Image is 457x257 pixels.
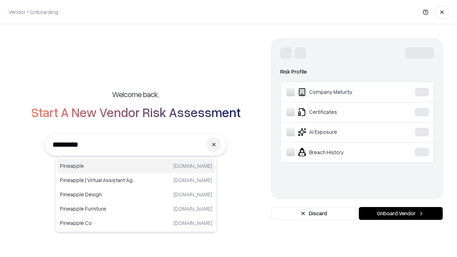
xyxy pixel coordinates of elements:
[174,191,212,198] p: [DOMAIN_NAME]
[174,205,212,212] p: [DOMAIN_NAME]
[60,205,136,212] p: Pineapple Furniture
[174,176,212,184] p: [DOMAIN_NAME]
[31,105,241,119] h2: Start A New Vendor Risk Assessment
[9,8,58,16] p: Vendor / Onboarding
[60,191,136,198] p: Pineapple Design
[271,207,356,220] button: Discard
[286,108,393,116] div: Certificates
[286,148,393,156] div: Breach History
[286,128,393,136] div: AI Exposure
[280,67,434,76] div: Risk Profile
[286,88,393,96] div: Company Maturity
[60,162,136,170] p: Pineapple
[112,89,159,99] h5: Welcome back,
[55,157,217,232] div: Suggestions
[359,207,443,220] button: Onboard Vendor
[174,162,212,170] p: [DOMAIN_NAME]
[60,219,136,227] p: Pineapple Co
[174,219,212,227] p: [DOMAIN_NAME]
[60,176,136,184] p: Pineapple | Virtual Assistant Agency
